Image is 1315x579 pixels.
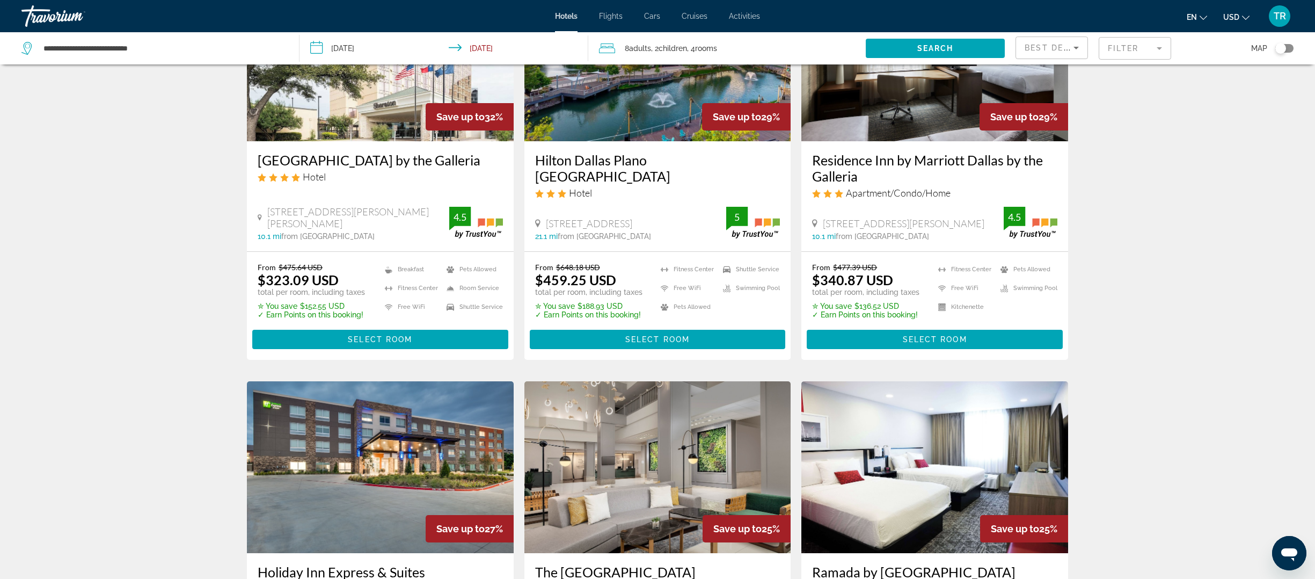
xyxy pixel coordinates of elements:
button: Search [866,39,1005,58]
a: Flights [599,12,623,20]
a: Cruises [682,12,707,20]
span: From [812,263,830,272]
div: 4.5 [449,211,471,223]
li: Shuttle Service [441,300,503,314]
a: Activities [729,12,760,20]
span: Map [1251,41,1267,56]
li: Pets Allowed [655,300,718,314]
a: Hotels [555,12,578,20]
li: Free WiFi [933,281,995,295]
span: ✮ You save [812,302,852,310]
button: Filter [1099,37,1171,60]
span: Hotel [303,171,326,183]
a: Select Room [807,332,1063,344]
a: Residence Inn by Marriott Dallas by the Galleria [812,152,1057,184]
img: Hotel image [247,381,514,553]
p: total per room, including taxes [258,288,365,296]
li: Pets Allowed [441,263,503,276]
span: Adults [629,44,651,53]
span: , 2 [651,41,687,56]
span: Save up to [436,523,485,534]
span: from [GEOGRAPHIC_DATA] [281,232,375,241]
span: Save up to [991,523,1039,534]
div: 25% [703,515,791,542]
span: Children [659,44,687,53]
span: 21.1 mi [535,232,558,241]
span: from [GEOGRAPHIC_DATA] [558,232,651,241]
del: $648.18 USD [556,263,600,272]
p: ✓ Earn Points on this booking! [535,310,642,319]
img: trustyou-badge.svg [726,207,780,238]
span: Select Room [903,335,967,344]
span: Best Deals [1025,44,1080,52]
a: Cars [644,12,660,20]
img: trustyou-badge.svg [1004,207,1057,238]
button: User Menu [1266,5,1294,27]
div: 5 [726,211,748,223]
div: 4 star Hotel [258,171,503,183]
mat-select: Sort by [1025,41,1079,54]
li: Fitness Center [379,281,441,295]
li: Fitness Center [933,263,995,276]
div: 29% [980,103,1068,131]
li: Kitchenette [933,300,995,314]
span: USD [1223,13,1239,21]
span: en [1187,13,1197,21]
button: Change currency [1223,9,1250,25]
button: Select Room [530,330,786,349]
p: total per room, including taxes [535,288,642,296]
button: Change language [1187,9,1207,25]
button: Travelers: 8 adults, 2 children [588,32,866,64]
li: Fitness Center [655,263,718,276]
div: 25% [980,515,1068,542]
span: 8 [625,41,651,56]
a: Select Room [252,332,508,344]
span: , 4 [687,41,717,56]
li: Shuttle Service [718,263,780,276]
div: 32% [426,103,514,131]
p: ✓ Earn Points on this booking! [812,310,919,319]
span: [STREET_ADDRESS][PERSON_NAME] [823,218,984,229]
a: Travorium [21,2,129,30]
span: ✮ You save [258,302,297,310]
li: Room Service [441,281,503,295]
a: Select Room [530,332,786,344]
span: ✮ You save [535,302,575,310]
img: Hotel image [524,381,791,553]
div: 3 star Apartment [812,187,1057,199]
span: Select Room [625,335,690,344]
p: total per room, including taxes [812,288,919,296]
p: $188.93 USD [535,302,642,310]
button: Check-in date: Nov 7, 2025 Check-out date: Nov 10, 2025 [299,32,588,64]
span: TR [1274,11,1286,21]
del: $475.64 USD [279,263,323,272]
ins: $323.09 USD [258,272,339,288]
span: Apartment/Condo/Home [846,187,951,199]
div: 3 star Hotel [535,187,780,199]
div: 4.5 [1004,211,1025,223]
h3: Hilton Dallas Plano [GEOGRAPHIC_DATA] [535,152,780,184]
span: rooms [695,44,717,53]
iframe: Button to launch messaging window [1272,536,1306,570]
li: Free WiFi [379,300,441,314]
button: Select Room [252,330,508,349]
span: Select Room [348,335,412,344]
a: [GEOGRAPHIC_DATA] by the Galleria [258,152,503,168]
li: Swimming Pool [718,281,780,295]
div: 27% [426,515,514,542]
span: [STREET_ADDRESS][PERSON_NAME][PERSON_NAME] [267,206,449,229]
span: Search [917,44,954,53]
img: Hotel image [801,381,1068,553]
span: 10.1 mi [812,232,836,241]
span: [STREET_ADDRESS] [546,218,632,229]
span: 10.1 mi [258,232,281,241]
span: Save up to [990,111,1039,122]
span: Save up to [436,111,485,122]
li: Free WiFi [655,281,718,295]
